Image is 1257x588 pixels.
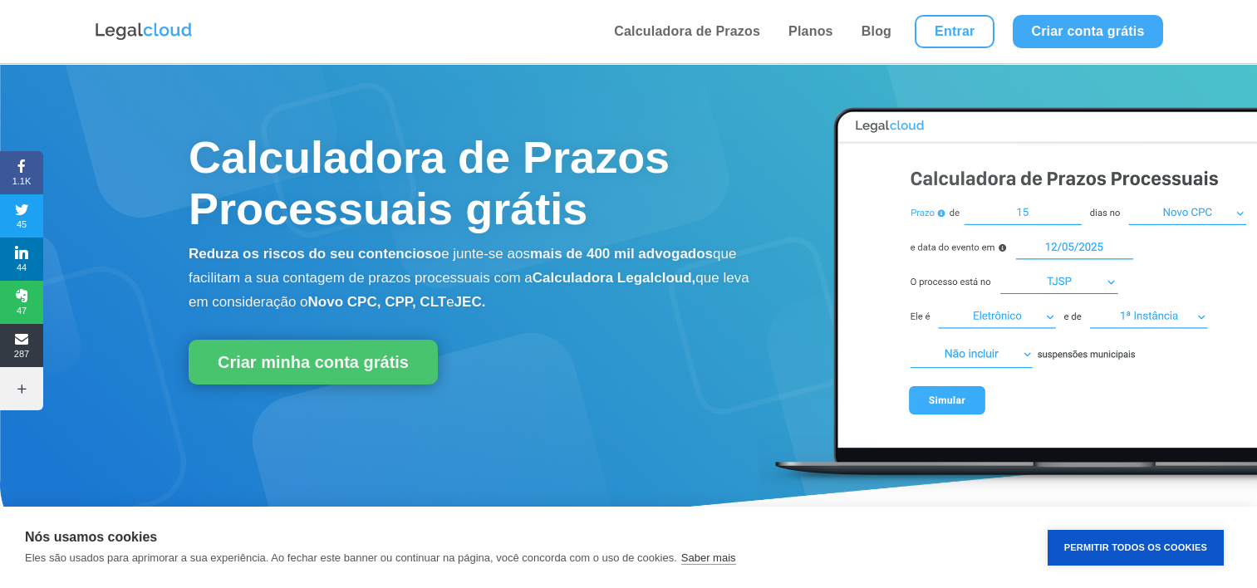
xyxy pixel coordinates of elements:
p: Eles são usados para aprimorar a sua experiência. Ao fechar este banner ou continuar na página, v... [25,551,677,564]
b: JEC. [454,294,486,310]
strong: Nós usamos cookies [25,530,157,544]
button: Permitir Todos os Cookies [1048,530,1224,566]
a: Saber mais [681,551,736,565]
img: Calculadora de Prazos Processuais Legalcloud [759,90,1257,497]
span: Calculadora de Prazos Processuais grátis [189,132,670,233]
b: mais de 400 mil advogados [530,246,713,262]
a: Calculadora de Prazos Processuais Legalcloud [759,486,1257,500]
b: Novo CPC, CPP, CLT [308,294,447,310]
a: Entrar [915,15,994,48]
b: Calculadora Legalcloud, [533,270,696,286]
b: Reduza os riscos do seu contencioso [189,246,441,262]
p: e junte-se aos que facilitam a sua contagem de prazos processuais com a que leva em consideração o e [189,243,754,314]
img: Logo da Legalcloud [94,21,194,42]
a: Criar conta grátis [1013,15,1162,48]
a: Criar minha conta grátis [189,340,438,385]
